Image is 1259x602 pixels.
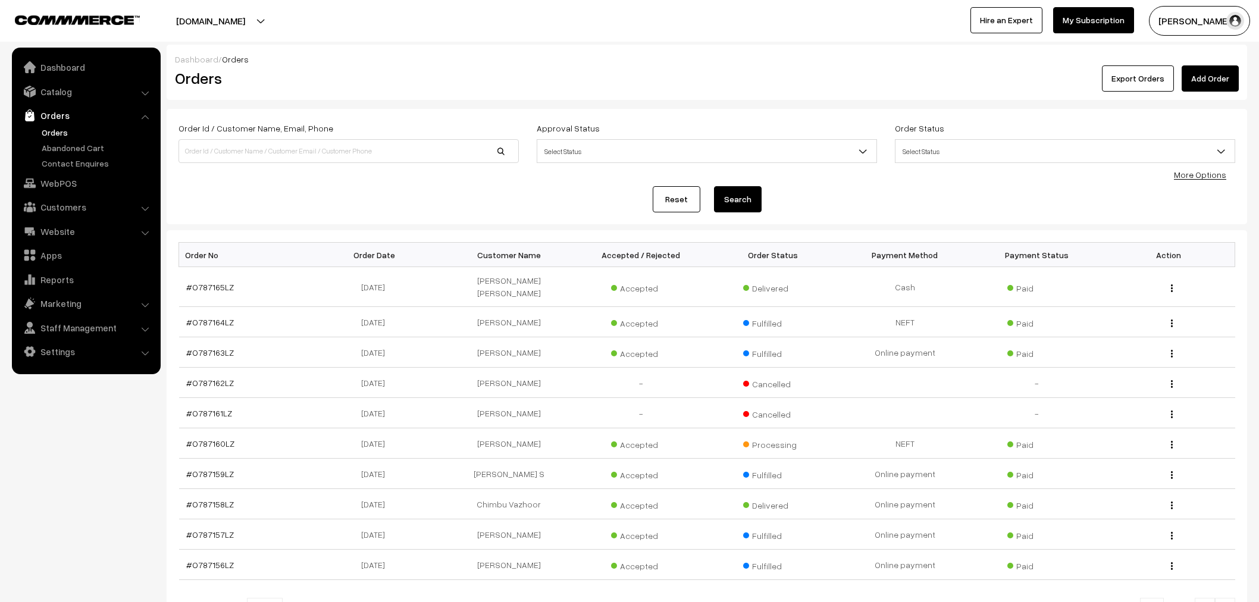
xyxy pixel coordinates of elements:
span: Accepted [611,435,671,451]
td: [PERSON_NAME] [443,550,575,580]
td: Online payment [839,459,971,489]
img: Menu [1171,441,1173,449]
label: Order Status [895,122,944,134]
label: Approval Status [537,122,600,134]
td: [DATE] [311,519,443,550]
a: #O787159LZ [186,469,234,479]
span: Delivered [743,496,803,512]
a: Dashboard [15,57,156,78]
a: Orders [15,105,156,126]
img: Menu [1171,350,1173,358]
th: Action [1103,243,1235,267]
a: Hire an Expert [970,7,1042,33]
a: Catalog [15,81,156,102]
td: Chimbu Vazhoor [443,489,575,519]
img: Menu [1171,501,1173,509]
th: Customer Name [443,243,575,267]
button: [PERSON_NAME] [1149,6,1250,36]
td: [DATE] [311,307,443,337]
img: Menu [1171,380,1173,388]
a: #O787162LZ [186,378,234,388]
span: Fulfilled [743,466,803,481]
th: Order No [179,243,311,267]
a: Apps [15,244,156,266]
span: Processing [743,435,803,451]
a: #O787156LZ [186,560,234,570]
h2: Orders [175,69,518,87]
a: Abandoned Cart [39,142,156,154]
span: Fulfilled [743,344,803,360]
td: Online payment [839,519,971,550]
a: Reset [653,186,700,212]
a: #O787164LZ [186,317,234,327]
input: Order Id / Customer Name / Customer Email / Customer Phone [178,139,519,163]
td: NEFT [839,428,971,459]
span: Paid [1007,279,1067,294]
td: - [575,398,707,428]
button: [DOMAIN_NAME] [134,6,287,36]
img: COMMMERCE [15,15,140,24]
div: / [175,53,1239,65]
td: Online payment [839,550,971,580]
a: COMMMERCE [15,12,119,26]
td: [DATE] [311,267,443,307]
td: - [971,398,1103,428]
a: Contact Enquires [39,157,156,170]
span: Paid [1007,496,1067,512]
a: WebPOS [15,173,156,194]
td: [DATE] [311,368,443,398]
a: Customers [15,196,156,218]
span: Accepted [611,314,671,330]
a: #O787161LZ [186,408,232,418]
a: #O787157LZ [186,529,234,540]
td: [PERSON_NAME] [443,398,575,428]
td: Online payment [839,489,971,519]
span: Accepted [611,344,671,360]
span: Accepted [611,526,671,542]
th: Payment Status [971,243,1103,267]
span: Select Status [895,141,1235,162]
a: More Options [1174,170,1226,180]
th: Payment Method [839,243,971,267]
span: Paid [1007,557,1067,572]
span: Paid [1007,526,1067,542]
td: [PERSON_NAME] [443,307,575,337]
span: Select Status [537,141,876,162]
button: Export Orders [1102,65,1174,92]
img: Menu [1171,319,1173,327]
span: Select Status [537,139,877,163]
a: Staff Management [15,317,156,338]
span: Fulfilled [743,314,803,330]
span: Paid [1007,466,1067,481]
td: [DATE] [311,550,443,580]
span: Fulfilled [743,557,803,572]
label: Order Id / Customer Name, Email, Phone [178,122,333,134]
img: Menu [1171,284,1173,292]
th: Accepted / Rejected [575,243,707,267]
img: user [1226,12,1244,30]
a: Reports [15,269,156,290]
img: Menu [1171,562,1173,570]
a: Dashboard [175,54,218,64]
td: [DATE] [311,489,443,519]
span: Paid [1007,314,1067,330]
th: Order Date [311,243,443,267]
span: Delivered [743,279,803,294]
span: Cancelled [743,375,803,390]
a: Website [15,221,156,242]
span: Accepted [611,279,671,294]
a: My Subscription [1053,7,1134,33]
a: Marketing [15,293,156,314]
span: Select Status [895,139,1235,163]
td: [PERSON_NAME] S [443,459,575,489]
td: Cash [839,267,971,307]
button: Search [714,186,762,212]
td: [PERSON_NAME] [443,337,575,368]
span: Orders [222,54,249,64]
td: NEFT [839,307,971,337]
td: - [575,368,707,398]
td: [DATE] [311,428,443,459]
td: [PERSON_NAME] [443,428,575,459]
span: Accepted [611,466,671,481]
td: [DATE] [311,459,443,489]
